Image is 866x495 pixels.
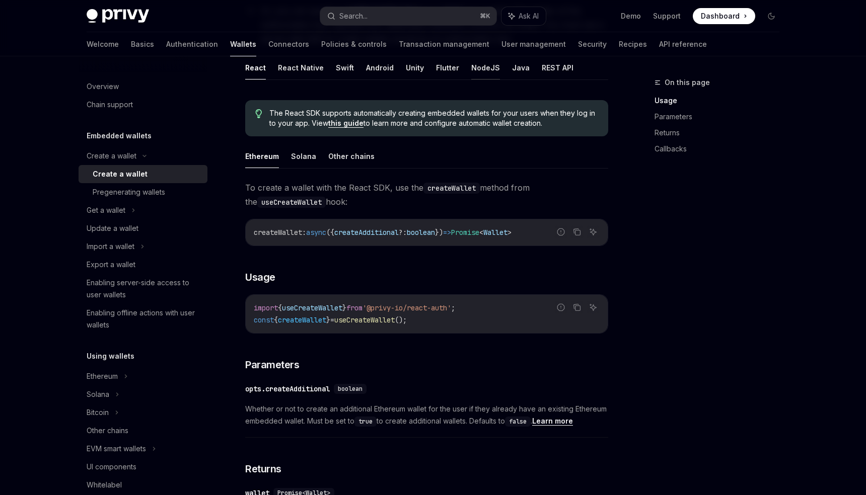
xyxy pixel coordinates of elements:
h5: Embedded wallets [87,130,152,142]
span: useCreateWallet [334,315,395,324]
a: Overview [79,77,207,96]
a: Callbacks [655,141,787,157]
div: Whitelabel [87,479,122,491]
a: UI components [79,458,207,476]
div: Other chains [87,425,128,437]
button: Toggle dark mode [763,8,779,24]
button: NodeJS [471,56,500,79]
div: Update a wallet [87,222,138,234]
button: Ethereum [245,144,279,168]
a: Welcome [87,32,119,56]
span: = [330,315,334,324]
span: ({ [326,228,334,237]
span: createWallet [278,315,326,324]
button: Copy the contents from the code block [570,225,584,238]
span: } [342,303,346,312]
span: { [278,303,282,312]
svg: Tip [255,109,262,118]
div: Enabling server-side access to user wallets [87,277,201,301]
span: Parameters [245,358,299,372]
button: Other chains [328,144,375,168]
div: Bitcoin [87,406,109,419]
span: ?: [399,228,407,237]
button: Report incorrect code [554,225,567,238]
button: React [245,56,266,79]
a: Wallets [230,32,256,56]
div: Get a wallet [87,204,125,216]
a: Enabling server-side access to user wallets [79,274,207,304]
span: Ask AI [519,11,539,21]
button: Ask AI [587,301,600,314]
div: Solana [87,388,109,400]
a: Dashboard [693,8,755,24]
div: EVM smart wallets [87,443,146,455]
span: The React SDK supports automatically creating embedded wallets for your users when they log in to... [269,108,598,128]
button: Android [366,56,394,79]
a: Parameters [655,109,787,125]
span: const [254,315,274,324]
span: from [346,303,363,312]
img: dark logo [87,9,149,23]
span: > [508,228,512,237]
a: Pregenerating wallets [79,183,207,201]
a: Export a wallet [79,256,207,274]
code: createWallet [423,183,480,194]
h5: Using wallets [87,350,134,362]
a: Demo [621,11,641,21]
a: Security [578,32,607,56]
div: Chain support [87,99,133,111]
button: Solana [291,144,316,168]
span: async [306,228,326,237]
span: { [274,315,278,324]
a: Enabling offline actions with user wallets [79,304,207,334]
a: Chain support [79,96,207,114]
span: createWallet [254,228,302,237]
button: Unity [406,56,424,79]
span: Usage [245,270,275,284]
button: Report incorrect code [554,301,567,314]
span: '@privy-io/react-auth' [363,303,451,312]
a: Whitelabel [79,476,207,494]
div: Create a wallet [93,168,148,180]
div: Overview [87,80,119,93]
a: User management [501,32,566,56]
span: To create a wallet with the React SDK, use the method from the hook: [245,181,608,209]
span: boolean [407,228,435,237]
a: Learn more [532,417,573,426]
div: Export a wallet [87,259,135,271]
span: ⌘ K [480,12,490,20]
a: Policies & controls [321,32,387,56]
button: Java [512,56,530,79]
span: < [479,228,483,237]
span: }) [435,228,443,237]
span: createAdditional [334,228,399,237]
div: Import a wallet [87,240,134,253]
span: Whether or not to create an additional Ethereum wallet for the user if they already have an exist... [245,403,608,427]
a: Usage [655,93,787,109]
div: Ethereum [87,370,118,382]
div: Enabling offline actions with user wallets [87,307,201,331]
button: Flutter [436,56,459,79]
code: true [354,417,377,427]
button: Ask AI [501,7,546,25]
span: Wallet [483,228,508,237]
a: Update a wallet [79,219,207,237]
span: Promise [451,228,479,237]
span: : [302,228,306,237]
span: import [254,303,278,312]
button: Ask AI [587,225,600,238]
a: Recipes [619,32,647,56]
span: Returns [245,462,281,476]
button: Swift [336,56,354,79]
span: Dashboard [701,11,740,21]
div: Pregenerating wallets [93,186,165,198]
code: useCreateWallet [257,197,326,208]
a: Basics [131,32,154,56]
button: React Native [278,56,324,79]
div: Create a wallet [87,150,136,162]
a: Returns [655,125,787,141]
span: On this page [665,76,710,89]
span: ; [451,303,455,312]
a: Authentication [166,32,218,56]
button: Search...⌘K [320,7,496,25]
